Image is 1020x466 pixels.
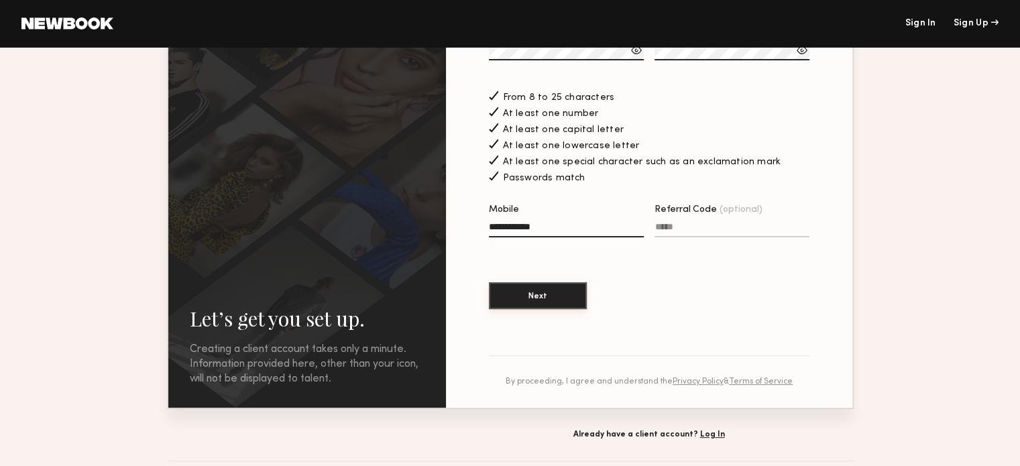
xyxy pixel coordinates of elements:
a: Terms of Service [729,377,793,386]
div: By proceeding, I agree and understand the & [489,377,810,386]
span: At least one special character such as an exclamation mark [503,158,781,167]
a: Log In [700,430,725,439]
a: Sign In [905,19,936,28]
div: Already have a client account? [445,430,854,439]
div: Sign Up [954,19,999,28]
span: From 8 to 25 characters [503,93,615,103]
input: Mobile [489,222,644,237]
span: (optional) [720,205,762,215]
div: Referral Code [655,205,809,215]
span: At least one number [503,109,599,119]
a: Privacy Policy [673,377,724,386]
h2: Let’s get you set up. [190,305,424,332]
input: Confirm Password [655,44,809,60]
div: Mobile [489,205,644,215]
span: Passwords match [503,174,585,183]
input: Password [489,44,644,60]
div: Creating a client account takes only a minute. Information provided here, other than your icon, w... [190,343,424,386]
span: At least one lowercase letter [503,141,640,151]
button: Next [489,282,587,309]
span: At least one capital letter [503,125,624,135]
input: Referral Code(optional) [655,222,809,237]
